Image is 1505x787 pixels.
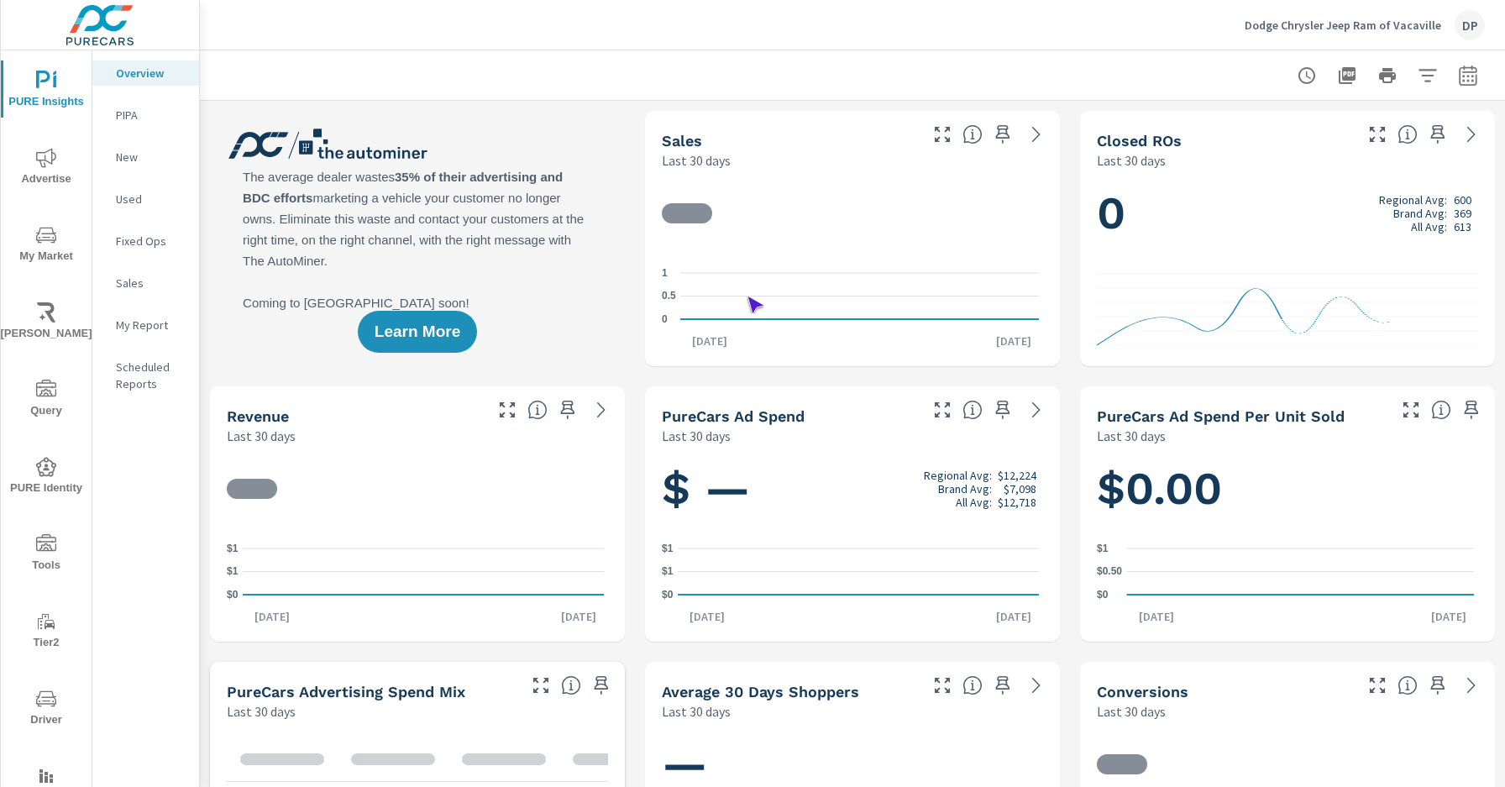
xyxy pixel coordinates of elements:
a: See more details in report [1023,396,1050,423]
text: $1 [1097,543,1109,554]
p: Last 30 days [1097,701,1166,721]
text: $0 [662,589,674,601]
span: Save this to your personalized report [1458,396,1485,423]
button: Select Date Range [1451,59,1485,92]
p: 600 [1454,193,1471,207]
span: PURE Insights [6,71,87,112]
span: Save this to your personalized report [989,396,1016,423]
span: Save this to your personalized report [588,672,615,699]
div: Sales [92,270,199,296]
p: Fixed Ops [116,233,186,249]
p: 613 [1454,220,1471,233]
h5: Sales [662,132,702,150]
p: All Avg: [956,496,992,509]
span: Tools [6,534,87,575]
span: Learn More [375,324,460,339]
h5: Closed ROs [1097,132,1182,150]
p: 369 [1454,207,1471,220]
span: PURE Identity [6,457,87,498]
p: Regional Avg: [1379,193,1447,207]
span: Driver [6,689,87,730]
p: $12,718 [998,496,1036,509]
button: Apply Filters [1411,59,1445,92]
h5: PureCars Ad Spend Per Unit Sold [1097,407,1345,425]
button: Learn More [358,311,477,353]
span: This table looks at how you compare to the amount of budget you spend per channel as opposed to y... [561,675,581,695]
span: Number of Repair Orders Closed by the selected dealership group over the selected time range. [So... [1397,124,1418,144]
a: See more details in report [1458,672,1485,699]
text: 0.5 [662,291,676,302]
text: 0 [662,313,668,325]
p: Last 30 days [227,426,296,446]
h1: $0.00 [1097,460,1478,517]
span: Tier2 [6,611,87,653]
h5: Average 30 Days Shoppers [662,683,859,700]
div: New [92,144,199,170]
p: My Report [116,317,186,333]
button: Make Fullscreen [929,672,956,699]
div: Overview [92,60,199,86]
span: A rolling 30 day total of daily Shoppers on the dealership website, averaged over the selected da... [962,675,983,695]
h5: PureCars Advertising Spend Mix [227,683,465,700]
span: Number of vehicles sold by the dealership over the selected date range. [Source: This data is sou... [962,124,983,144]
button: Make Fullscreen [929,121,956,148]
p: $12,224 [998,469,1036,482]
p: Scheduled Reports [116,359,186,392]
span: [PERSON_NAME] [6,302,87,344]
p: [DATE] [1127,608,1186,625]
a: See more details in report [1023,672,1050,699]
button: "Export Report to PDF" [1330,59,1364,92]
p: Overview [116,65,186,81]
p: [DATE] [1419,608,1478,625]
a: See more details in report [1023,121,1050,148]
p: Regional Avg: [924,469,992,482]
button: Make Fullscreen [1364,121,1391,148]
h1: 0 [1097,185,1478,242]
text: $1 [662,566,674,578]
span: My Market [6,225,87,266]
div: Scheduled Reports [92,354,199,396]
span: Save this to your personalized report [554,396,581,423]
div: PIPA [92,102,199,128]
div: Used [92,186,199,212]
p: PIPA [116,107,186,123]
p: New [116,149,186,165]
span: Total cost of media for all PureCars channels for the selected dealership group over the selected... [962,400,983,420]
p: [DATE] [678,608,737,625]
span: The number of dealer-specified goals completed by a visitor. [Source: This data is provided by th... [1397,675,1418,695]
span: Average cost of advertising per each vehicle sold at the dealer over the selected date range. The... [1431,400,1451,420]
p: Used [116,191,186,207]
h1: $ — [662,460,1043,517]
span: Query [6,380,87,421]
p: Last 30 days [1097,426,1166,446]
p: [DATE] [984,333,1043,349]
a: See more details in report [588,396,615,423]
text: 1 [662,267,668,279]
span: Total sales revenue over the selected date range. [Source: This data is sourced from the dealer’s... [527,400,548,420]
p: Brand Avg: [1393,207,1447,220]
div: My Report [92,312,199,338]
text: $1 [227,566,239,578]
text: $0.50 [1097,566,1122,578]
text: $0 [1097,589,1109,601]
p: [DATE] [243,608,302,625]
p: Last 30 days [1097,150,1166,171]
button: Make Fullscreen [1364,672,1391,699]
p: Last 30 days [662,426,731,446]
p: Brand Avg: [938,482,992,496]
div: Fixed Ops [92,228,199,254]
span: Save this to your personalized report [989,672,1016,699]
button: Make Fullscreen [929,396,956,423]
p: Last 30 days [227,701,296,721]
button: Make Fullscreen [494,396,521,423]
h5: Conversions [1097,683,1188,700]
p: Last 30 days [662,150,731,171]
span: Save this to your personalized report [1424,121,1451,148]
h5: Revenue [227,407,289,425]
span: Save this to your personalized report [1424,672,1451,699]
p: Dodge Chrysler Jeep Ram of Vacaville [1245,18,1441,33]
span: Advertise [6,148,87,189]
p: [DATE] [549,608,608,625]
span: Save this to your personalized report [989,121,1016,148]
text: $0 [227,589,239,601]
